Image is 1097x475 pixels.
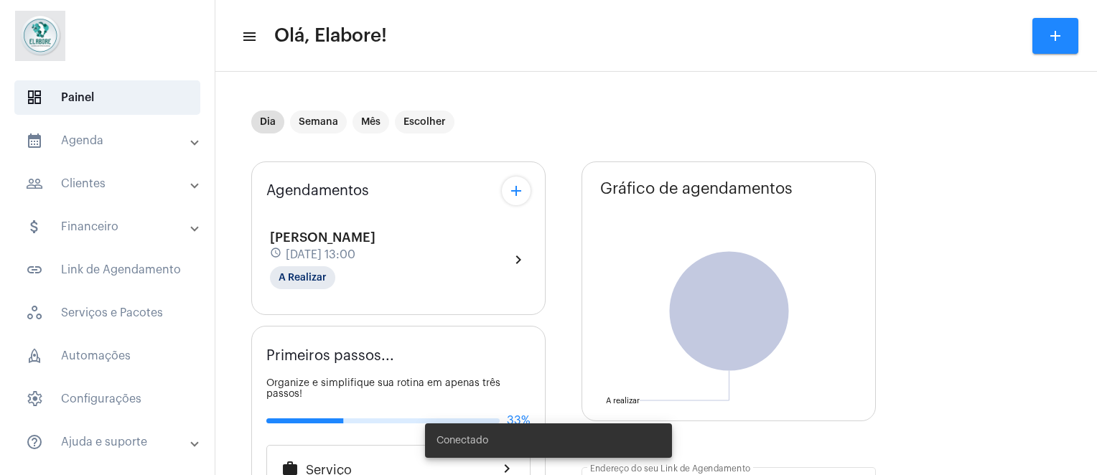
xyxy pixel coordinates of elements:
img: 4c6856f8-84c7-1050-da6c-cc5081a5dbaf.jpg [11,7,69,65]
mat-panel-title: Clientes [26,175,192,192]
mat-expansion-panel-header: sidenav iconClientes [9,166,215,201]
span: Organize e simplifique sua rotina em apenas três passos! [266,378,500,399]
span: Gráfico de agendamentos [600,180,793,197]
mat-icon: sidenav icon [26,218,43,235]
mat-icon: sidenav icon [26,132,43,149]
mat-chip: A Realizar [270,266,335,289]
mat-expansion-panel-header: sidenav iconFinanceiro [9,210,215,244]
span: sidenav icon [26,304,43,321]
mat-icon: sidenav icon [26,175,43,192]
span: sidenav icon [26,89,43,106]
span: [PERSON_NAME] [270,231,375,244]
span: Link de Agendamento [14,253,200,287]
span: Automações [14,339,200,373]
mat-icon: add [508,182,525,199]
mat-panel-title: Agenda [26,132,192,149]
mat-panel-title: Financeiro [26,218,192,235]
span: Conectado [437,433,488,448]
mat-expansion-panel-header: sidenav iconAgenda [9,123,215,158]
span: sidenav icon [26,347,43,365]
mat-icon: sidenav icon [26,261,43,278]
span: [DATE] 13:00 [286,248,355,261]
text: A realizar [606,397,640,405]
mat-icon: schedule [270,247,283,263]
mat-chip: Semana [290,110,347,133]
mat-icon: add [1047,27,1064,44]
span: Primeiros passos... [266,348,394,364]
mat-icon: sidenav icon [26,433,43,451]
mat-expansion-panel-header: sidenav iconAjuda e suporte [9,425,215,459]
span: Painel [14,80,200,115]
mat-chip: Escolher [395,110,454,133]
mat-icon: sidenav icon [241,28,256,45]
span: sidenav icon [26,390,43,408]
mat-chip: Mês [353,110,389,133]
span: Olá, Elabore! [274,24,387,47]
span: Agendamentos [266,183,369,199]
mat-icon: chevron_right [510,251,527,268]
span: Configurações [14,382,200,416]
mat-chip: Dia [251,110,284,133]
mat-panel-title: Ajuda e suporte [26,433,192,451]
span: Serviços e Pacotes [14,296,200,330]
